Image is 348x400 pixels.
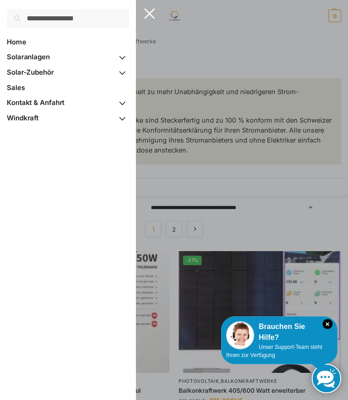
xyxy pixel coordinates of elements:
[140,5,159,23] button: Close menu
[7,50,129,65] a: Solaranlagen
[7,27,129,126] nav: Primary Navigation
[7,38,26,46] span: Home
[7,80,129,95] a: Sales
[226,344,322,358] span: Unser Support-Team steht Ihnen zur Verfügung
[226,321,333,343] div: Brauchen Sie Hilfe?
[7,68,54,76] span: Solar-Zubehör
[7,52,50,61] span: Solaranlagen
[7,83,25,92] span: Sales
[226,321,254,349] img: Customer service
[7,98,64,107] span: Kontakt & Anfahrt
[7,110,129,126] a: Windkraft
[7,34,129,50] a: Home
[7,95,129,111] a: Kontakt & Anfahrt
[7,65,129,80] a: Solar-Zubehör
[323,319,333,329] i: Schließen
[7,114,39,122] span: Windkraft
